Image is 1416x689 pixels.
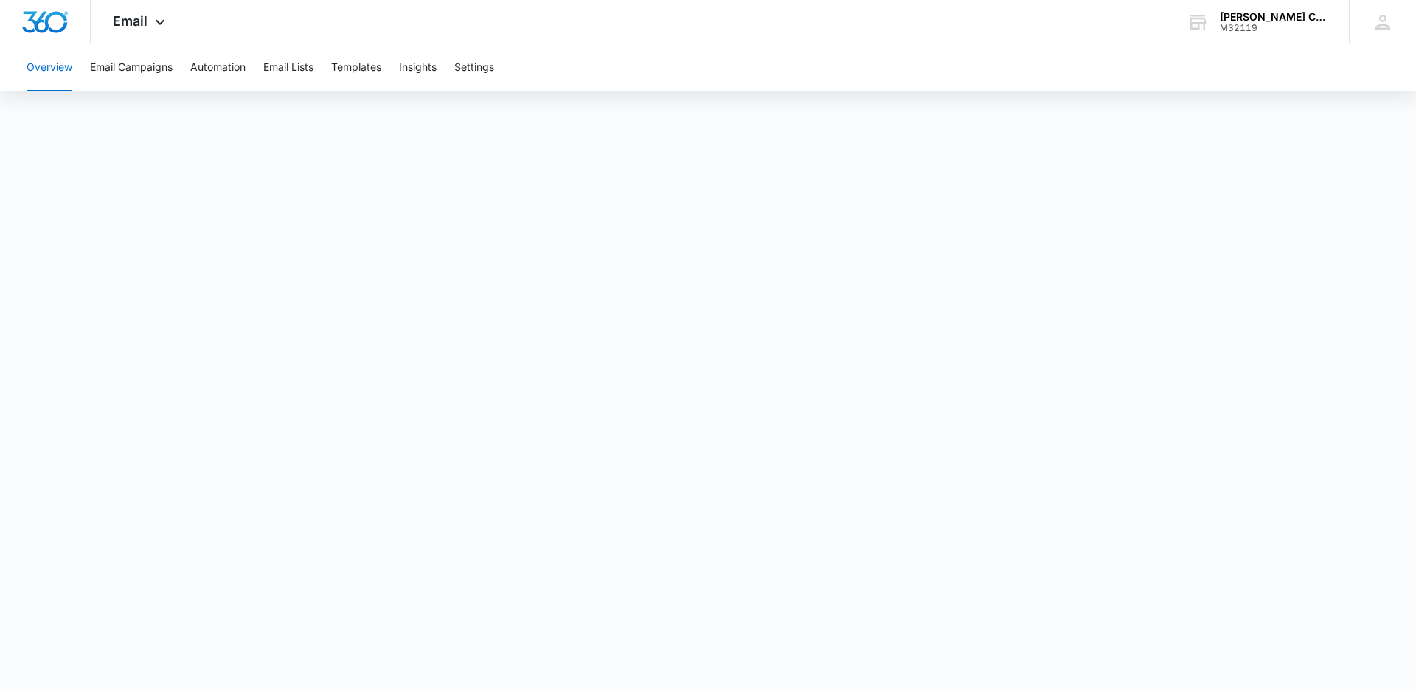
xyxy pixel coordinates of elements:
[331,44,381,91] button: Templates
[399,44,437,91] button: Insights
[190,44,246,91] button: Automation
[90,44,173,91] button: Email Campaigns
[113,13,147,29] span: Email
[1220,23,1327,33] div: account id
[27,44,72,91] button: Overview
[454,44,494,91] button: Settings
[1220,11,1327,23] div: account name
[263,44,313,91] button: Email Lists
